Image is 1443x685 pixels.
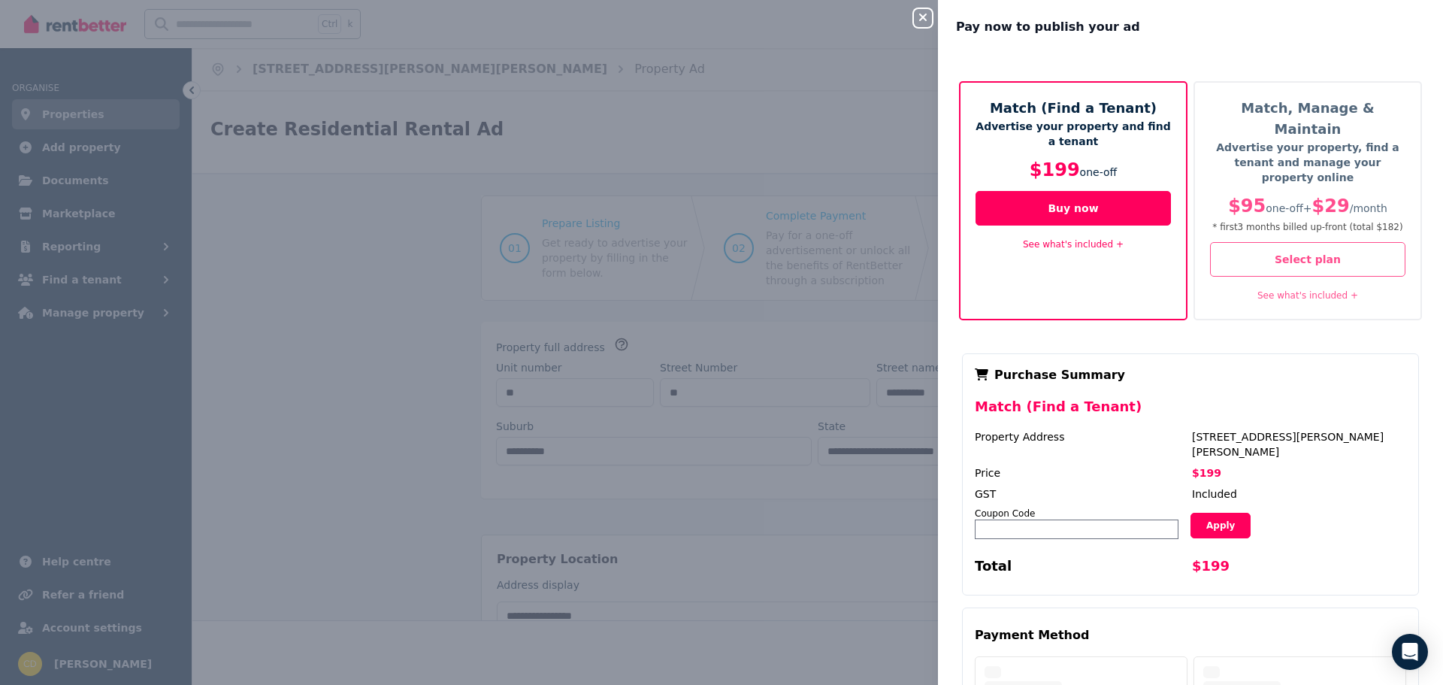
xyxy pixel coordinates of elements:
[1228,195,1266,217] span: $95
[1210,242,1405,277] button: Select plan
[956,18,1140,36] span: Pay now to publish your ad
[1303,202,1312,214] span: +
[1192,429,1406,459] div: [STREET_ADDRESS][PERSON_NAME][PERSON_NAME]
[976,119,1171,149] p: Advertise your property and find a tenant
[1190,513,1251,538] button: Apply
[976,98,1171,119] h5: Match (Find a Tenant)
[1266,202,1303,214] span: one-off
[975,556,1189,583] div: Total
[1312,195,1350,217] span: $29
[1210,140,1405,185] p: Advertise your property, find a tenant and manage your property online
[1210,221,1405,233] p: * first 3 month s billed up-front (total $182 )
[975,620,1089,650] div: Payment Method
[975,429,1189,459] div: Property Address
[1023,239,1124,250] a: See what's included +
[1192,556,1406,583] div: $199
[1257,290,1358,301] a: See what's included +
[975,486,1189,502] div: GST
[1192,486,1406,502] div: Included
[1392,634,1428,670] div: Open Intercom Messenger
[1030,159,1080,180] span: $199
[1080,166,1118,178] span: one-off
[1192,467,1221,479] span: $199
[975,508,1178,520] div: Coupon Code
[975,465,1189,480] div: Price
[975,396,1406,429] div: Match (Find a Tenant)
[975,366,1406,384] div: Purchase Summary
[976,191,1171,226] button: Buy now
[1210,98,1405,140] h5: Match, Manage & Maintain
[1350,202,1387,214] span: / month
